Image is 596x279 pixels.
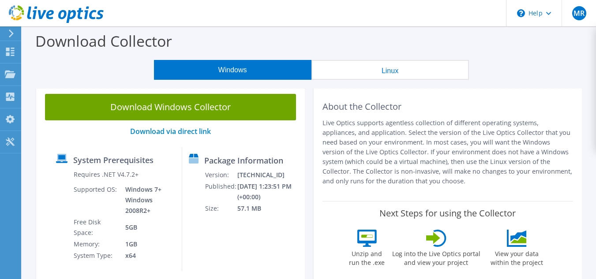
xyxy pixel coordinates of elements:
[485,247,549,267] label: View your data within the project
[517,9,525,17] svg: \n
[237,181,301,203] td: [DATE] 1:23:51 PM (+00:00)
[35,31,172,51] label: Download Collector
[379,208,516,219] label: Next Steps for using the Collector
[119,184,175,216] td: Windows 7+ Windows 2008R2+
[73,238,119,250] td: Memory:
[73,184,119,216] td: Supported OS:
[73,156,154,164] label: System Prerequisites
[322,118,574,186] p: Live Optics supports agentless collection of different operating systems, appliances, and applica...
[205,203,237,214] td: Size:
[119,238,175,250] td: 1GB
[74,170,139,179] label: Requires .NET V4.7.2+
[392,247,481,267] label: Log into the Live Optics portal and view your project
[205,181,237,203] td: Published:
[130,126,211,136] a: Download via direct link
[73,250,119,261] td: System Type:
[322,101,574,112] h2: About the Collector
[154,60,311,80] button: Windows
[347,247,387,267] label: Unzip and run the .exe
[237,203,301,214] td: 57.1 MB
[119,250,175,261] td: x64
[45,94,296,120] a: Download Windows Collector
[572,6,586,20] span: MR
[205,169,237,181] td: Version:
[119,216,175,238] td: 5GB
[73,216,119,238] td: Free Disk Space:
[237,169,301,181] td: [TECHNICAL_ID]
[311,60,469,80] button: Linux
[204,156,283,165] label: Package Information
